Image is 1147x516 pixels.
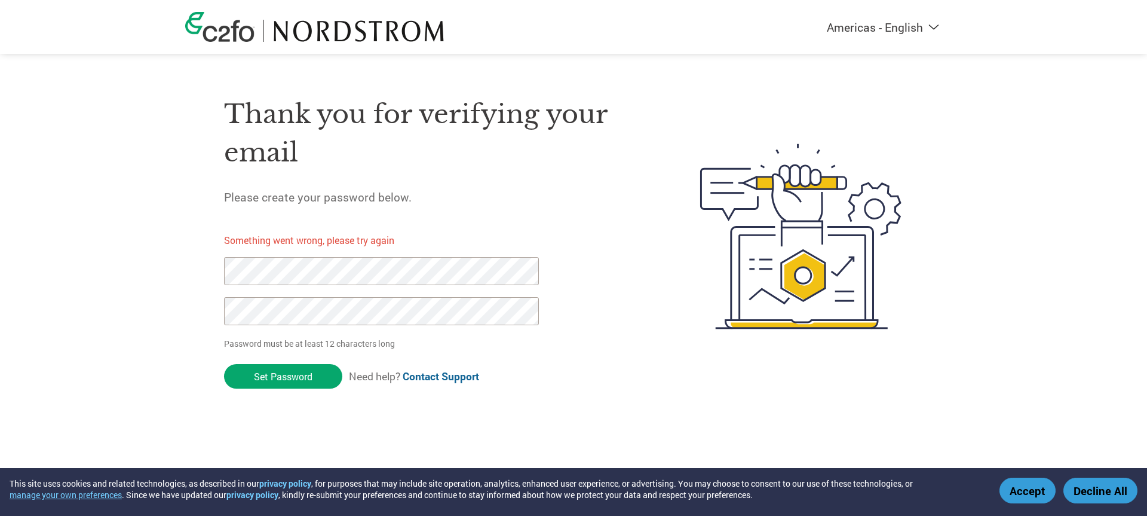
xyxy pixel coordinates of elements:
[403,370,479,383] a: Contact Support
[1063,478,1137,503] button: Decline All
[10,478,982,500] div: This site uses cookies and related technologies, as described in our , for purposes that may incl...
[224,95,643,172] h1: Thank you for verifying your email
[349,370,479,383] span: Need help?
[999,478,1056,503] button: Accept
[273,20,444,42] img: Nordstrom
[224,337,543,350] p: Password must be at least 12 characters long
[10,489,122,500] button: manage your own preferences
[185,12,254,42] img: c2fo logo
[224,233,560,248] p: Something went wrong, please try again
[226,489,278,500] a: privacy policy
[679,78,924,395] img: create-password
[224,364,342,389] input: Set Password
[224,190,643,204] h5: Please create your password below.
[259,478,311,489] a: privacy policy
